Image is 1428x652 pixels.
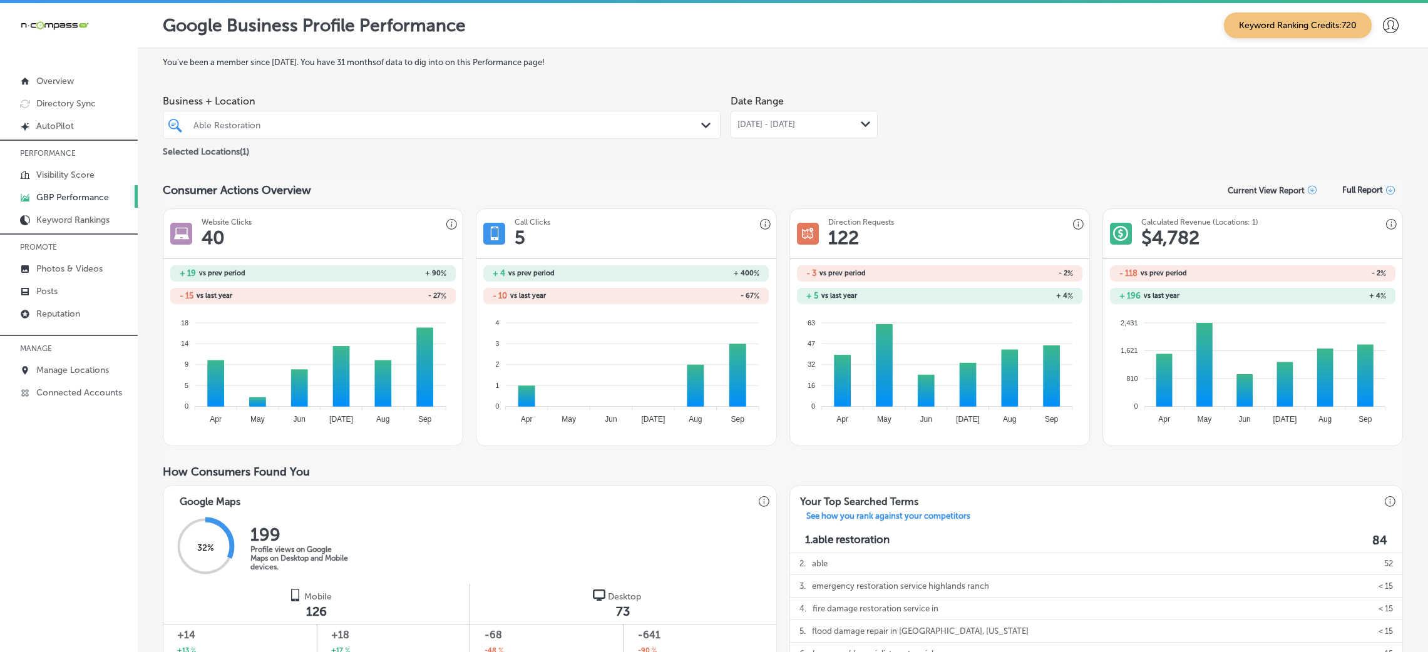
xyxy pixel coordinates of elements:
[808,360,815,368] tspan: 32
[1372,533,1387,548] label: 84
[1067,269,1073,278] span: %
[170,486,250,511] h3: Google Maps
[185,402,188,410] tspan: 0
[1121,347,1138,354] tspan: 1,621
[731,95,784,107] label: Date Range
[496,402,500,410] tspan: 0
[1119,291,1141,300] h2: + 196
[808,382,815,389] tspan: 16
[1197,414,1211,423] tspan: May
[1134,402,1138,410] tspan: 0
[36,263,103,274] p: Photos & Videos
[836,414,848,423] tspan: Apr
[1158,414,1170,423] tspan: Apr
[36,98,96,109] p: Directory Sync
[1224,13,1372,38] span: Keyword Ranking Credits: 720
[515,227,525,249] h1: 5
[920,414,932,423] tspan: Jun
[1253,292,1386,300] h2: + 4
[331,628,456,643] span: +18
[1141,218,1258,227] h3: Calculated Revenue (Locations: 1)
[940,292,1073,300] h2: + 4
[163,95,721,107] span: Business + Location
[485,628,610,643] span: -68
[441,269,446,278] span: %
[210,414,222,423] tspan: Apr
[163,465,310,479] span: How Consumers Found You
[515,218,550,227] h3: Call Clicks
[790,486,928,511] h3: Your Top Searched Terms
[608,591,641,602] span: Desktop
[812,620,1029,642] p: flood damage repair in [GEOGRAPHIC_DATA], [US_STATE]
[799,598,806,619] p: 4 .
[36,170,95,180] p: Visibility Score
[313,269,446,278] h2: + 90
[36,215,110,225] p: Keyword Rankings
[956,414,980,423] tspan: [DATE]
[493,291,507,300] h2: - 10
[1003,414,1016,423] tspan: Aug
[181,340,188,347] tspan: 14
[36,76,74,86] p: Overview
[626,269,759,278] h2: + 400
[1380,269,1386,278] span: %
[1119,268,1138,278] h2: - 118
[799,553,806,574] p: 2 .
[1273,414,1297,423] tspan: [DATE]
[250,524,351,545] h2: 199
[1318,414,1332,423] tspan: Aug
[36,192,109,203] p: GBP Performance
[689,414,702,423] tspan: Aug
[799,575,806,597] p: 3 .
[250,545,351,571] p: Profile views on Google Maps on Desktop and Mobile devices.
[805,533,890,548] p: 1. able restoration
[1141,227,1199,249] h1: $ 4,782
[329,414,353,423] tspan: [DATE]
[828,227,859,249] h1: 122
[813,598,938,619] p: fire damage restoration service in
[496,340,500,347] tspan: 3
[605,414,617,423] tspan: Jun
[638,628,763,643] span: -641
[180,268,196,278] h2: + 19
[812,575,989,597] p: emergency restoration service highlands ranch
[1379,575,1393,597] p: < 15
[819,270,866,277] span: vs prev period
[496,360,500,368] tspan: 2
[294,414,306,423] tspan: Jun
[1342,185,1383,195] span: Full Report
[306,604,327,619] span: 126
[821,292,857,299] span: vs last year
[1379,598,1393,619] p: < 15
[1384,553,1393,574] p: 52
[828,218,894,227] h3: Direction Requests
[1253,269,1386,278] h2: - 2
[202,218,252,227] h3: Website Clicks
[163,141,249,157] p: Selected Locations ( 1 )
[36,387,122,398] p: Connected Accounts
[163,183,311,197] span: Consumer Actions Overview
[940,269,1073,278] h2: - 2
[1380,292,1386,300] span: %
[796,511,980,524] a: See how you rank against your competitors
[496,318,500,326] tspan: 4
[376,414,389,423] tspan: Aug
[737,120,795,130] span: [DATE] - [DATE]
[202,227,225,249] h1: 40
[1359,414,1372,423] tspan: Sep
[163,58,1403,67] label: You've been a member since [DATE] . You have 31 months of data to dig into on this Performance page!
[1067,292,1073,300] span: %
[877,414,891,423] tspan: May
[1238,414,1250,423] tspan: Jun
[521,414,533,423] tspan: Apr
[418,414,432,423] tspan: Sep
[812,553,828,574] p: able
[36,365,109,375] p: Manage Locations
[731,414,745,423] tspan: Sep
[1379,620,1393,642] p: < 15
[510,292,546,299] span: vs last year
[181,318,188,326] tspan: 18
[493,268,505,278] h2: + 4
[1121,318,1138,326] tspan: 2,431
